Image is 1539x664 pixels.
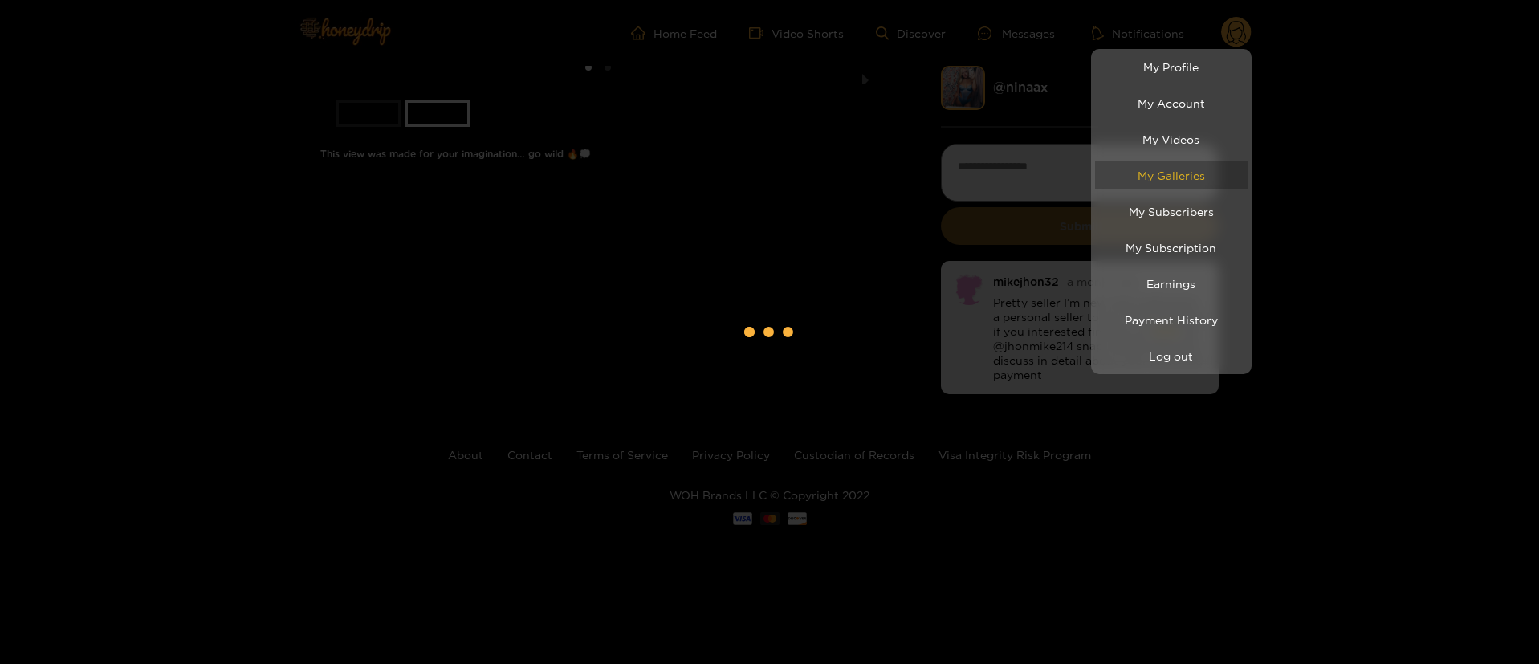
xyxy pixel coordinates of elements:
[1095,89,1248,117] a: My Account
[1095,270,1248,298] a: Earnings
[1095,306,1248,334] a: Payment History
[1095,342,1248,370] button: Log out
[1095,125,1248,153] a: My Videos
[1095,53,1248,81] a: My Profile
[1095,161,1248,189] a: My Galleries
[1095,234,1248,262] a: My Subscription
[1095,198,1248,226] a: My Subscribers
